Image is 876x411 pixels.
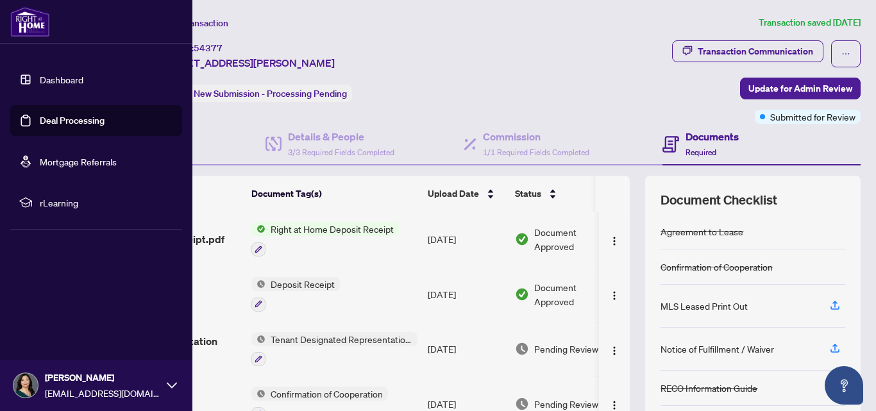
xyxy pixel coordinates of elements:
button: Update for Admin Review [740,78,861,99]
h4: Details & People [288,129,394,144]
div: Status: [159,85,352,102]
div: Agreement to Lease [661,224,743,239]
th: Document Tag(s) [246,176,423,212]
span: Document Checklist [661,191,777,209]
img: logo [10,6,50,37]
button: Logo [604,339,625,359]
span: Pending Review [534,397,598,411]
span: Document Approved [534,225,614,253]
button: Transaction Communication [672,40,823,62]
span: 3/3 Required Fields Completed [288,147,394,157]
a: Deal Processing [40,115,105,126]
button: Open asap [825,366,863,405]
button: Status IconRight at Home Deposit Receipt [251,222,399,256]
button: Logo [604,284,625,305]
img: Logo [609,236,619,246]
span: Deposit Receipt [265,277,340,291]
span: Update for Admin Review [748,78,852,99]
img: Logo [609,346,619,356]
img: Logo [609,400,619,410]
span: View Transaction [160,17,228,29]
img: Status Icon [251,387,265,401]
span: Status [515,187,541,201]
button: Status IconDeposit Receipt [251,277,340,312]
span: [EMAIL_ADDRESS][DOMAIN_NAME] [45,386,160,400]
span: [STREET_ADDRESS][PERSON_NAME] [159,55,335,71]
img: Document Status [515,232,529,246]
span: Submitted for Review [770,110,855,124]
span: Required [686,147,716,157]
span: 1/1 Required Fields Completed [483,147,589,157]
span: Pending Review [534,342,598,356]
div: Transaction Communication [698,41,813,62]
span: Right at Home Deposit Receipt [265,222,399,236]
img: Document Status [515,397,529,411]
span: Tenant Designated Representation Agreement [265,332,417,346]
img: Profile Icon [13,373,38,398]
img: Document Status [515,342,529,356]
span: Document Approved [534,280,614,308]
div: Notice of Fulfillment / Waiver [661,342,774,356]
span: [PERSON_NAME] [45,371,160,385]
h4: Commission [483,129,589,144]
div: RECO Information Guide [661,381,757,395]
td: [DATE] [423,267,510,322]
button: Status IconTenant Designated Representation Agreement [251,332,417,367]
h4: Documents [686,129,739,144]
span: ellipsis [841,49,850,58]
a: Mortgage Referrals [40,156,117,167]
span: 54377 [194,42,223,54]
span: New Submission - Processing Pending [194,88,347,99]
img: Document Status [515,287,529,301]
span: Upload Date [428,187,479,201]
span: Confirmation of Cooperation [265,387,388,401]
div: Confirmation of Cooperation [661,260,773,274]
span: rLearning [40,196,173,210]
img: Status Icon [251,332,265,346]
td: [DATE] [423,212,510,267]
button: Logo [604,229,625,249]
th: Upload Date [423,176,510,212]
div: MLS Leased Print Out [661,299,748,313]
img: Status Icon [251,277,265,291]
img: Status Icon [251,222,265,236]
img: Logo [609,290,619,301]
th: Status [510,176,619,212]
a: Dashboard [40,74,83,85]
article: Transaction saved [DATE] [759,15,861,30]
td: [DATE] [423,322,510,377]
